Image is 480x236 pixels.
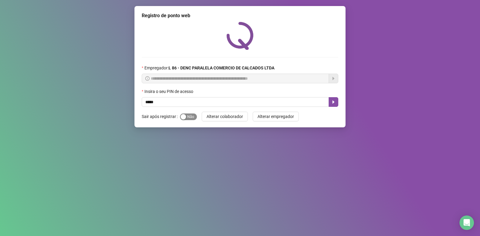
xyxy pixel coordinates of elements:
[202,112,248,121] button: Alterar colaborador
[169,65,274,70] strong: L 86 - DENC PARALELA COMERCIO DE CALCADOS LTDA
[142,88,197,95] label: Insira o seu PIN de acesso
[207,113,243,120] span: Alterar colaborador
[257,113,294,120] span: Alterar empregador
[331,100,336,104] span: caret-right
[142,12,338,19] div: Registro de ponto web
[459,215,474,230] div: Open Intercom Messenger
[142,112,180,121] label: Sair após registrar
[253,112,299,121] button: Alterar empregador
[145,76,150,81] span: info-circle
[144,65,274,71] span: Empregador :
[226,22,254,50] img: QRPoint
